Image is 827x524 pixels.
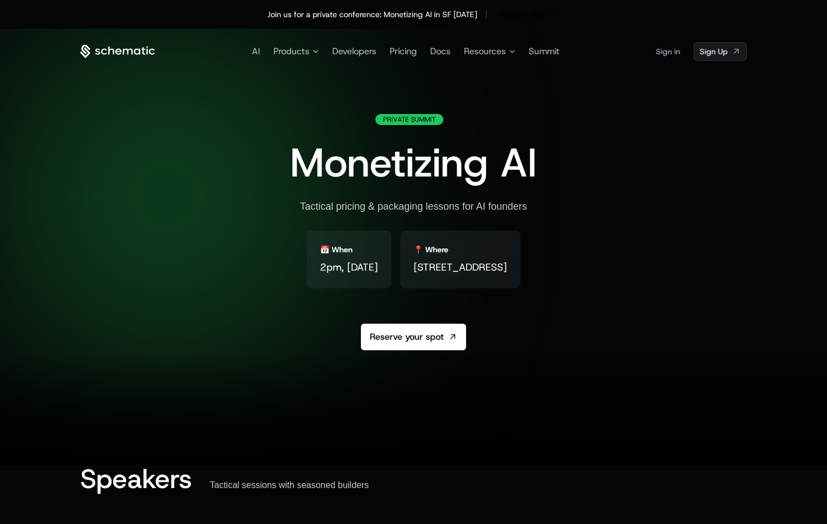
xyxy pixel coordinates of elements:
a: [object Object] [694,42,747,61]
span: Monetizing AI [290,136,537,189]
a: Summit [529,45,560,57]
span: Sign Up [700,46,727,57]
div: 📍 Where [413,244,448,255]
div: Join us for a private conference: Monetizing AI in SF [DATE] [267,9,477,20]
a: Pricing [390,45,417,57]
a: Docs [430,45,451,57]
span: Resources [464,45,506,58]
div: Tactical sessions with seasoned builders [210,480,369,491]
span: Speakers [80,461,192,496]
a: Sign in [656,43,680,60]
span: Products [273,45,309,58]
span: Register Now [499,9,546,20]
span: [STREET_ADDRESS] [413,260,507,275]
a: Developers [332,45,376,57]
div: Tactical pricing & packaging lessons for AI founders [300,200,527,213]
div: 📅 When [320,244,353,255]
a: Reserve your spot [361,324,466,350]
div: Private Summit [375,114,443,125]
a: [object Object] [495,7,560,22]
span: 2pm, [DATE] [320,260,378,275]
a: AI [252,45,260,57]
